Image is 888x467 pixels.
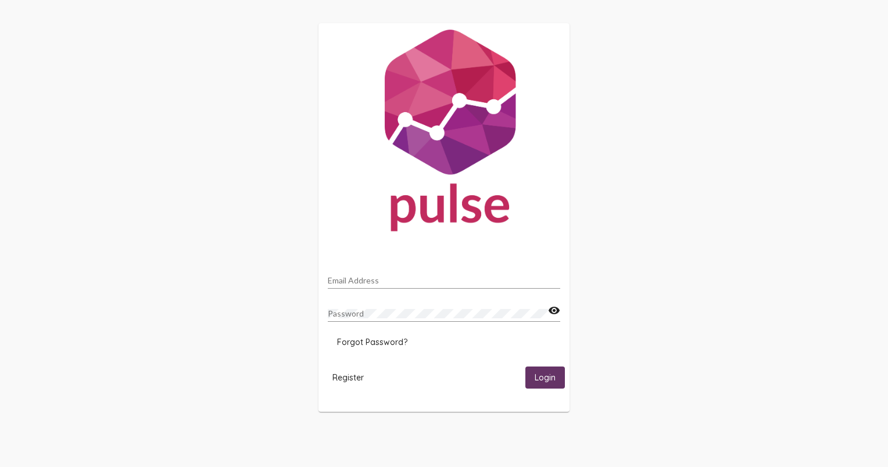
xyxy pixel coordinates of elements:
button: Forgot Password? [328,332,417,353]
span: Forgot Password? [337,337,407,347]
mat-icon: visibility [548,304,560,318]
img: Pulse For Good Logo [318,23,570,243]
span: Login [535,373,556,383]
span: Register [332,372,364,383]
button: Login [525,367,565,388]
button: Register [323,367,373,388]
